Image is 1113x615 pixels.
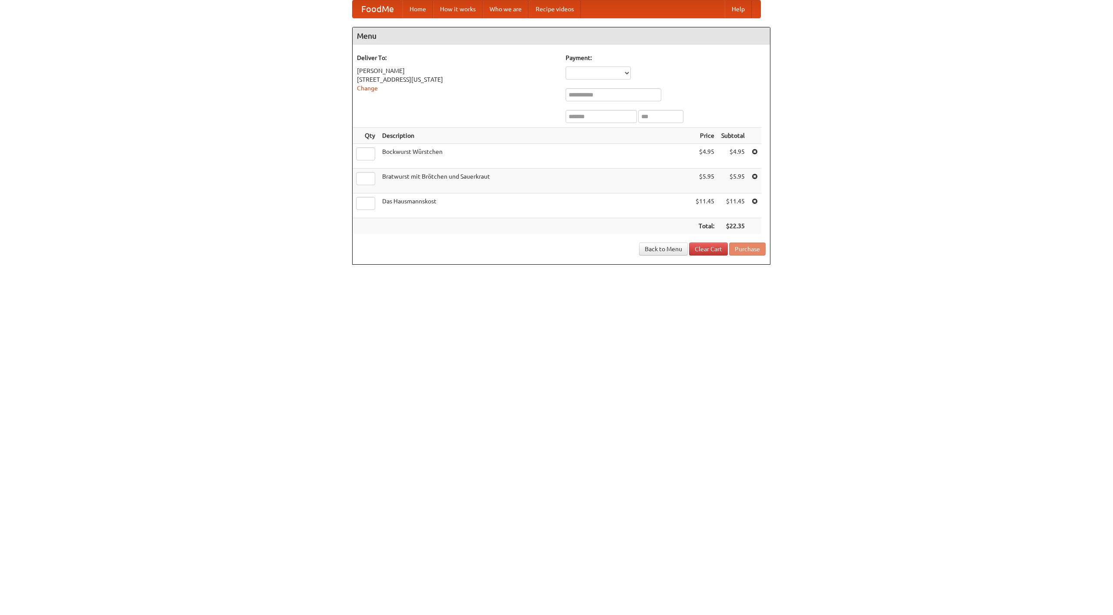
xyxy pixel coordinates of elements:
[379,144,692,169] td: Bockwurst Würstchen
[692,169,718,193] td: $5.95
[357,66,557,75] div: [PERSON_NAME]
[353,128,379,144] th: Qty
[725,0,752,18] a: Help
[483,0,529,18] a: Who we are
[357,75,557,84] div: [STREET_ADDRESS][US_STATE]
[353,27,770,45] h4: Menu
[718,144,748,169] td: $4.95
[692,144,718,169] td: $4.95
[566,53,766,62] h5: Payment:
[379,193,692,218] td: Das Hausmannskost
[718,169,748,193] td: $5.95
[718,218,748,234] th: $22.35
[718,128,748,144] th: Subtotal
[353,0,403,18] a: FoodMe
[692,193,718,218] td: $11.45
[692,128,718,144] th: Price
[379,128,692,144] th: Description
[433,0,483,18] a: How it works
[529,0,581,18] a: Recipe videos
[729,243,766,256] button: Purchase
[639,243,688,256] a: Back to Menu
[689,243,728,256] a: Clear Cart
[357,85,378,92] a: Change
[692,218,718,234] th: Total:
[403,0,433,18] a: Home
[718,193,748,218] td: $11.45
[357,53,557,62] h5: Deliver To:
[379,169,692,193] td: Bratwurst mit Brötchen und Sauerkraut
